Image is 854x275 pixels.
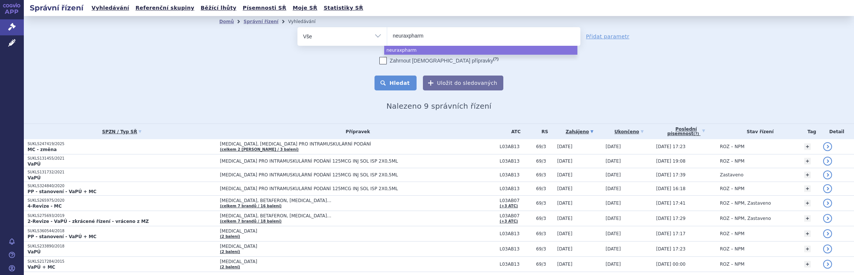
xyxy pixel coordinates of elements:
a: detail [823,244,832,253]
a: (+3 ATC) [500,219,518,223]
a: detail [823,214,832,223]
span: 69/3 [536,246,554,252]
span: L03AB13 [500,172,532,178]
a: + [804,200,811,207]
li: neuraxpharm [384,46,577,55]
span: ROZ – NPM, Zastaveno [720,201,771,206]
th: Detail [819,124,854,139]
a: Referenční skupiny [133,3,197,13]
button: Hledat [375,76,417,90]
p: SUKLS247419/2025 [28,141,216,147]
span: 69/3 [536,216,554,221]
span: ROZ – NPM, Zastaveno [720,216,771,221]
p: SUKLS217284/2015 [28,259,216,264]
a: detail [823,229,832,238]
a: Správní řízení [243,19,278,24]
p: SUKLS324840/2020 [28,183,216,189]
a: Domů [219,19,234,24]
span: [DATE] [606,172,621,178]
span: L03AB13 [500,262,532,267]
a: Běžící lhůty [198,3,239,13]
span: L03AB13 [500,159,532,164]
span: [DATE] 17:23 [656,144,685,149]
span: [DATE] [606,186,621,191]
span: [DATE] [557,201,573,206]
span: 69/3 [536,201,554,206]
h2: Správní řízení [24,3,89,13]
span: [DATE] [606,201,621,206]
a: (celkem 2 [PERSON_NAME] / 3 balení) [220,147,299,151]
span: Zastaveno [720,172,743,178]
span: 69/3 [536,144,554,149]
span: [MEDICAL_DATA], BETAFERON, [MEDICAL_DATA]… [220,198,406,203]
span: L03AB13 [500,231,532,236]
abbr: (?) [493,57,498,61]
a: + [804,185,811,192]
span: [DATE] [606,216,621,221]
a: + [804,172,811,178]
span: [MEDICAL_DATA] PRO INTRAMUSKULÁRNÍ PODÁNÍ 125MCG INJ SOL ISP 2X0,5ML [220,186,406,191]
span: 69/3 [536,159,554,164]
span: [DATE] 17:39 [656,172,685,178]
a: (2 balení) [220,234,240,239]
span: [MEDICAL_DATA] [220,244,406,249]
a: + [804,143,811,150]
th: ATC [496,124,532,139]
strong: VaPÚ [28,249,41,255]
p: SUKLS233890/2018 [28,244,216,249]
li: Vyhledávání [288,16,325,27]
span: [MEDICAL_DATA] [220,259,406,264]
a: (2 balení) [220,250,240,254]
span: [DATE] 17:41 [656,201,685,206]
a: Vyhledávání [89,3,131,13]
span: [DATE] [557,186,573,191]
span: [DATE] [557,246,573,252]
a: detail [823,142,832,151]
span: [MEDICAL_DATA], BETAFERON, [MEDICAL_DATA]… [220,213,406,218]
span: [DATE] [557,172,573,178]
a: detail [823,260,832,269]
span: [DATE] [557,262,573,267]
span: L03AB13 [500,246,532,252]
th: Tag [800,124,819,139]
a: detail [823,170,832,179]
a: Statistiky SŘ [321,3,365,13]
span: ROZ – NPM [720,246,745,252]
span: [MEDICAL_DATA] PRO INTRAMUSKULÁRNÍ PODÁNÍ 125MCG INJ SOL ISP 2X0,5ML [220,159,406,164]
th: Stav řízení [716,124,800,139]
span: [DATE] [557,216,573,221]
th: RS [532,124,554,139]
span: ROZ – NPM [720,159,745,164]
strong: 4-Revize - MC [28,204,62,209]
span: [MEDICAL_DATA] PRO INTRAMUSKULÁRNÍ PODÁNÍ 125MCG INJ SOL ISP 2X0,5ML [220,172,406,178]
a: (2 balení) [220,265,240,269]
a: (celkem 7 brandů / 18 balení) [220,219,282,223]
a: Moje SŘ [290,3,319,13]
span: 69/3 [536,172,554,178]
span: [DATE] 17:17 [656,231,685,236]
a: + [804,215,811,222]
a: detail [823,184,832,193]
a: Přidat parametr [586,33,630,40]
a: Ukončeno [606,127,653,137]
span: [DATE] [606,231,621,236]
strong: PP - stanovení - VaPÚ + MC [28,189,96,194]
span: Nalezeno 9 správních řízení [386,102,491,111]
span: [DATE] [606,144,621,149]
abbr: (?) [694,132,699,136]
span: L03AB13 [500,144,532,149]
p: SUKLS131732/2021 [28,170,216,175]
p: SUKLS360544/2018 [28,228,216,234]
a: + [804,230,811,237]
strong: VaPÚ [28,162,41,167]
p: SUKLS275693/2019 [28,213,216,218]
span: [DATE] [606,159,621,164]
span: [DATE] [606,246,621,252]
strong: 2-Revize - VaPÚ - zkrácené řízení - vráceno z MZ [28,219,149,224]
span: ROZ – NPM [720,231,745,236]
span: ROZ – NPM [720,262,745,267]
a: Poslednípísemnost(?) [656,124,716,139]
label: Zahrnout [DEMOGRAPHIC_DATA] přípravky [379,57,498,64]
a: + [804,261,811,268]
span: 69/3 [536,262,554,267]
